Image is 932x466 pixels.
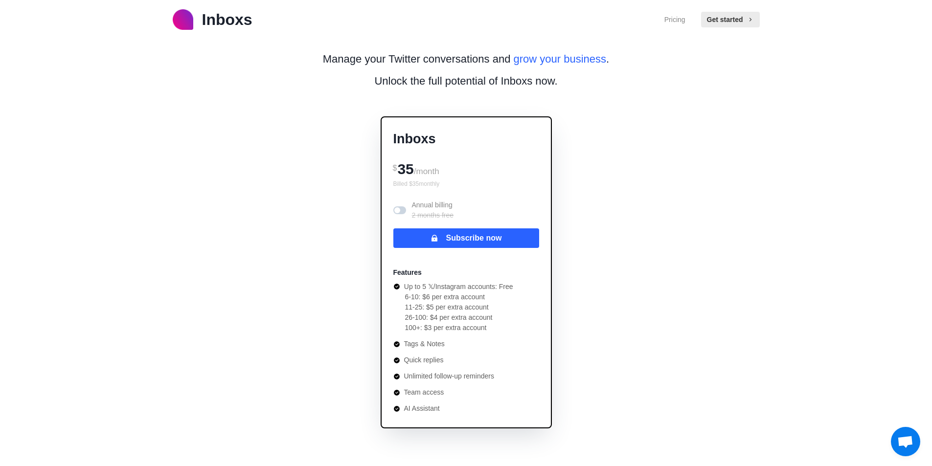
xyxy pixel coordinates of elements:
p: Unlock the full potential of Inboxs now. [374,73,557,89]
li: 100+: $3 per extra account [405,323,513,333]
span: $ [393,164,397,172]
div: פתח צ'אט [891,427,920,456]
li: 6-10: $6 per extra account [405,292,513,302]
p: Features [393,267,422,278]
p: Inboxs [393,129,539,149]
p: 2 months free [412,210,454,221]
li: AI Assistant [393,403,513,414]
span: /month [414,167,439,176]
li: Tags & Notes [393,339,513,349]
li: 26-100: $4 per extra account [405,312,513,323]
li: Quick replies [393,355,513,365]
a: logoInboxs [173,8,252,31]
a: Pricing [664,15,685,25]
span: grow your business [514,53,607,65]
li: Unlimited follow-up reminders [393,371,513,381]
p: Annual billing [412,200,454,221]
img: logo [173,9,193,30]
p: Billed $ 35 monthly [393,179,539,188]
button: Subscribe now [393,228,539,248]
button: Get started [701,12,760,27]
p: Inboxs [202,8,252,31]
div: 35 [393,157,539,179]
p: Manage your Twitter conversations and . [323,51,609,67]
p: Up to 5 𝕏/Instagram accounts: Free [404,282,513,292]
li: Team access [393,387,513,398]
li: 11-25: $5 per extra account [405,302,513,312]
